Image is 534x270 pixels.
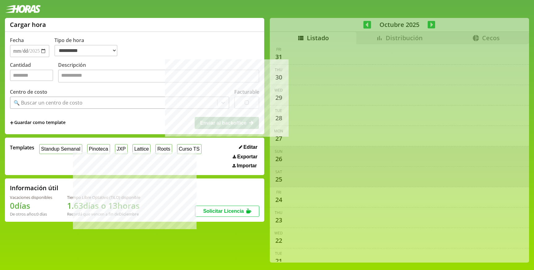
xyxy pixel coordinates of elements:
[237,144,259,150] button: Editar
[10,195,52,200] div: Vacaciones disponibles
[10,119,14,126] span: +
[119,211,139,217] b: Diciembre
[58,62,259,84] label: Descripción
[5,5,41,13] img: logotipo
[237,154,257,160] span: Exportar
[195,206,259,217] button: Solicitar Licencia
[234,88,259,95] label: Facturable
[237,163,257,169] span: Importar
[10,20,46,29] h1: Cargar hora
[244,144,257,150] span: Editar
[155,144,172,154] button: Roots
[10,119,66,126] span: +Guardar como template
[67,195,140,200] div: Tiempo Libre Optativo (TiLO) disponible
[10,62,58,84] label: Cantidad
[133,144,151,154] button: Lattice
[54,45,117,56] select: Tipo de hora
[58,70,259,83] textarea: Descripción
[39,144,82,154] button: Standup Semanal
[115,144,128,154] button: JXP
[87,144,110,154] button: Pinoteca
[10,88,47,95] label: Centro de costo
[67,200,140,211] h1: 1.63 días o 13 horas
[14,99,83,106] div: 🔍 Buscar un centro de costo
[177,144,201,154] button: Curso TS
[10,70,53,81] input: Cantidad
[231,154,259,160] button: Exportar
[67,211,140,217] div: Recordá que vencen a fin de
[10,37,24,44] label: Fecha
[10,200,52,211] h1: 0 días
[54,37,122,57] label: Tipo de hora
[10,144,34,151] span: Templates
[10,211,52,217] div: De otros años: 0 días
[10,184,58,192] h2: Información útil
[203,208,244,214] span: Solicitar Licencia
